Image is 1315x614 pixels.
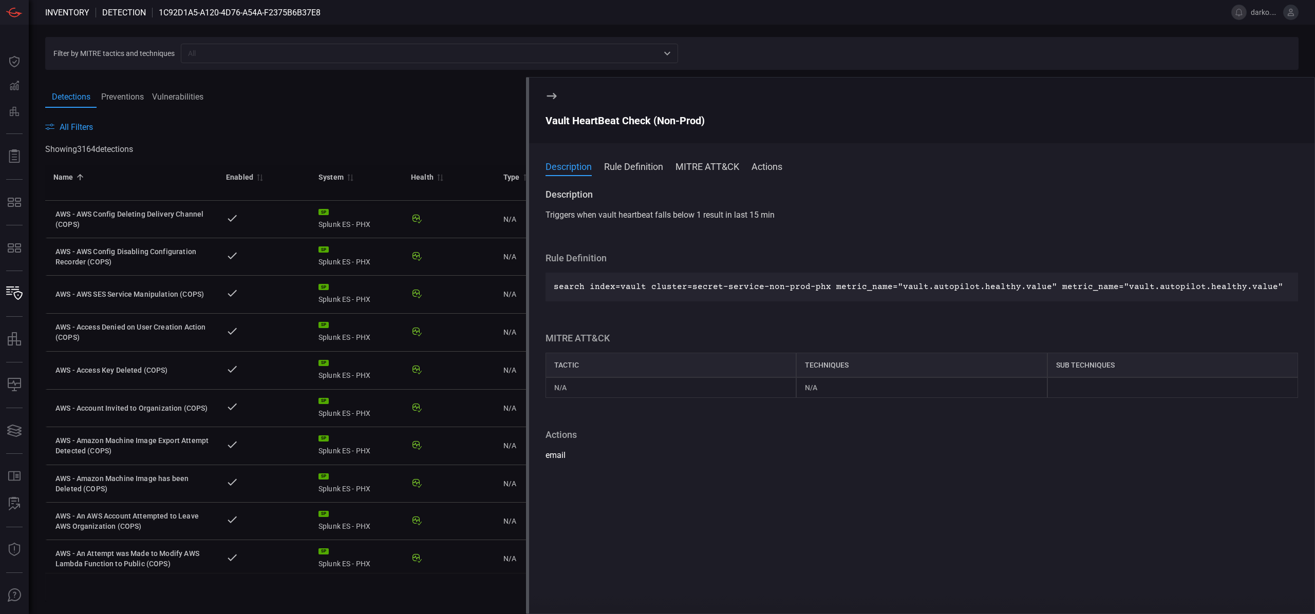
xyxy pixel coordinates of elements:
[45,8,89,17] span: Inventory
[2,583,27,608] button: Ask Us A Question
[2,327,27,352] button: assets
[2,190,27,215] button: MITRE - Exposures
[318,398,394,418] div: Splunk ES - PHX
[503,442,516,450] span: N/A
[503,479,516,488] span: N/A
[55,435,210,456] div: AWS - Amazon Machine Image Export Attempt Detected (COPS)
[55,209,210,229] div: AWS - AWS Config Deleting Delivery Channel (COPS)
[546,332,1298,344] div: MITRE ATT&CK
[546,160,592,172] button: Description
[503,517,516,525] span: N/A
[318,511,394,531] div: Splunk ES - PHX
[503,366,516,374] span: N/A
[1251,8,1279,16] span: darko.blagojevic
[318,246,394,267] div: Splunk ES - PHX
[520,172,532,182] span: Sort by Type descending
[318,473,394,494] div: Splunk ES - PHX
[318,435,394,456] div: Splunk ES - PHX
[546,449,1298,462] div: email
[318,284,394,304] div: Splunk ES - PHX
[1047,353,1298,377] div: sub techniques
[546,114,1298,127] div: Vault HeartBeat Check (Non-Prod)
[805,383,817,392] span: N/A
[2,464,27,489] button: Rule Catalog
[503,554,516,563] span: N/A
[55,365,210,375] div: AWS - Access Key Deleted (COPS)
[53,49,175,57] span: Filter by MITRE tactics and techniques
[2,538,27,562] button: Threat Intelligence
[675,160,739,172] button: MITRE ATT&CK
[318,209,329,215] div: SP
[546,252,1298,264] div: Rule Definition
[546,210,775,220] span: Triggers when vault heartbeat falls below 1 result in last 15 min
[318,360,394,380] div: Splunk ES - PHX
[554,281,1290,293] p: search index=vault cluster=secret-service-non-prod-phx metric_name="vault.autopilot.healthy.value...
[660,46,674,61] button: Open
[45,144,133,154] span: Showing 3164 detection s
[546,353,796,377] div: tactic
[45,122,93,132] button: All Filters
[318,548,394,569] div: Splunk ES - PHX
[2,49,27,74] button: Dashboard
[318,473,329,479] div: SP
[55,403,210,413] div: AWS - Account Invited to Organization (COPS)
[546,429,1298,441] div: Actions
[53,171,73,183] div: Name
[318,398,329,404] div: SP
[752,160,782,172] button: Actions
[503,253,516,261] span: N/A
[2,99,27,123] button: Preventions
[318,246,329,253] div: SP
[554,383,567,392] span: N/A
[318,435,329,442] div: SP
[73,172,86,182] span: Sorted by Name ascending
[97,86,148,108] button: Preventions
[55,511,210,531] div: AWS - An AWS Account Attempted to Leave AWS Organization (COPS)
[318,511,329,517] div: SP
[2,492,27,516] button: ALERT ANALYSIS
[318,171,344,183] div: System
[2,144,27,169] button: Reports
[503,171,520,183] div: Type
[102,8,146,17] span: Detection
[55,473,210,494] div: AWS - Amazon Machine Image has been Deleted (COPS)
[411,171,434,183] div: Health
[503,290,516,298] span: N/A
[503,215,516,223] span: N/A
[503,404,516,412] span: N/A
[159,8,321,17] span: 1c92d1a5-a120-4d76-a54a-f2375b6b37e8
[60,122,93,132] span: All Filters
[55,322,210,342] div: AWS - Access Denied on User Creation Action (COPS)
[318,548,329,554] div: SP
[546,188,1298,201] div: Description
[2,418,27,443] button: Cards
[318,284,329,290] div: SP
[226,171,253,183] div: Enabled
[318,322,329,328] div: SP
[434,172,446,182] span: Sort by Health ascending
[2,373,27,397] button: Compliance Monitoring
[604,160,663,172] button: Rule Definition
[55,548,210,569] div: AWS - An Attempt was Made to Modify AWS Lambda Function to Public (COPS)
[184,47,658,60] input: All
[55,246,210,267] div: AWS - AWS Config Disabling Configuration Recorder (COPS)
[318,322,394,342] div: Splunk ES - PHX
[55,289,210,299] div: AWS - AWS SES Service Manipulation (COPS)
[503,328,516,336] span: N/A
[253,172,266,182] span: Sort by Enabled descending
[2,74,27,99] button: Detections
[148,86,208,108] button: Vulnerabilities
[796,353,1047,377] div: techniques
[2,236,27,260] button: MITRE - Detection Posture
[45,87,97,109] button: Detections
[2,281,27,306] button: Inventory
[318,360,329,366] div: SP
[318,209,394,229] div: Splunk ES - PHX
[344,172,356,182] span: Sort by System ascending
